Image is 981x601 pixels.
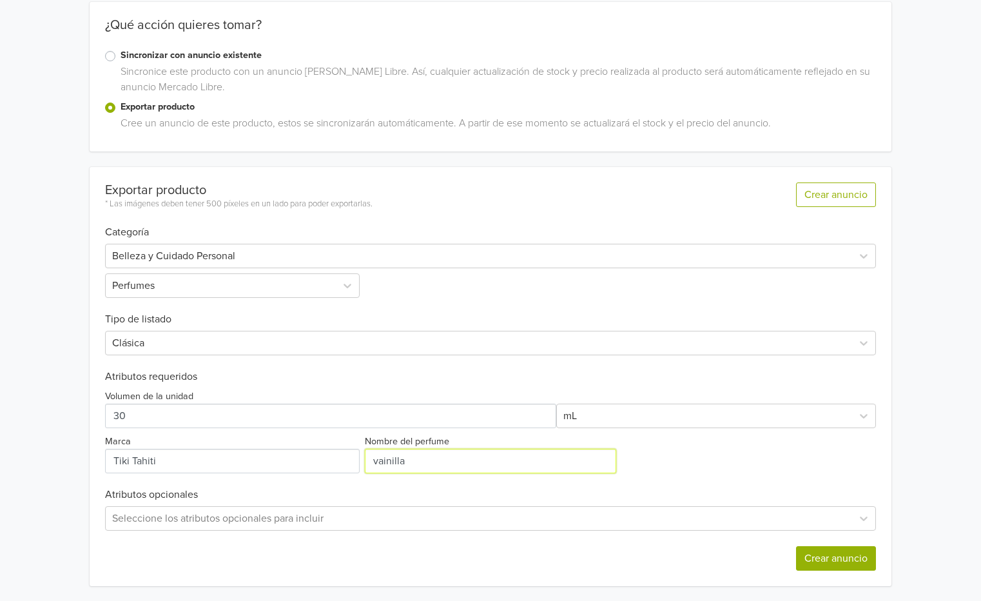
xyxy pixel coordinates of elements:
label: Exportar producto [121,100,875,114]
div: ¿Qué acción quieres tomar? [90,17,891,48]
div: Exportar producto [105,182,373,198]
label: Nombre del perfume [365,435,449,449]
h6: Categoría [105,211,875,239]
label: Marca [105,435,131,449]
h6: Atributos opcionales [105,489,875,501]
div: * Las imágenes deben tener 500 píxeles en un lado para poder exportarlas. [105,198,373,211]
button: Crear anuncio [796,182,876,207]
h6: Atributos requeridos [105,371,875,383]
h6: Tipo de listado [105,298,875,326]
div: Cree un anuncio de este producto, estos se sincronizarán automáticamente. A partir de ese momento... [115,115,875,136]
label: Volumen de la unidad [105,389,193,404]
label: Sincronizar con anuncio existente [121,48,875,63]
button: Crear anuncio [796,546,876,571]
div: Sincronice este producto con un anuncio [PERSON_NAME] Libre. Así, cualquier actualización de stoc... [115,64,875,100]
